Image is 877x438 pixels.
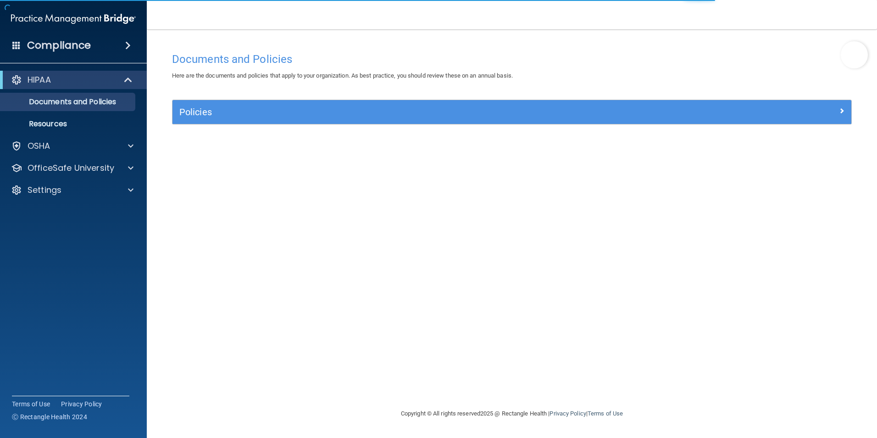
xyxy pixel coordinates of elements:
[11,10,136,28] img: PMB logo
[11,163,133,174] a: OfficeSafe University
[179,105,844,119] a: Policies
[6,119,131,129] p: Resources
[11,74,133,85] a: HIPAA
[841,41,868,68] button: Open Resource Center
[6,97,131,107] p: Documents and Policies
[28,74,51,85] p: HIPAA
[12,399,50,409] a: Terms of Use
[28,163,114,174] p: OfficeSafe University
[61,399,102,409] a: Privacy Policy
[27,39,91,52] h4: Compliance
[344,399,679,428] div: Copyright © All rights reserved 2025 @ Rectangle Health | |
[179,107,675,117] h5: Policies
[11,140,133,152] a: OSHA
[28,185,61,196] p: Settings
[550,410,586,417] a: Privacy Policy
[11,185,133,196] a: Settings
[172,53,852,65] h4: Documents and Policies
[588,410,623,417] a: Terms of Use
[28,140,50,152] p: OSHA
[172,72,513,79] span: Here are the documents and policies that apply to your organization. As best practice, you should...
[12,412,87,421] span: Ⓒ Rectangle Health 2024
